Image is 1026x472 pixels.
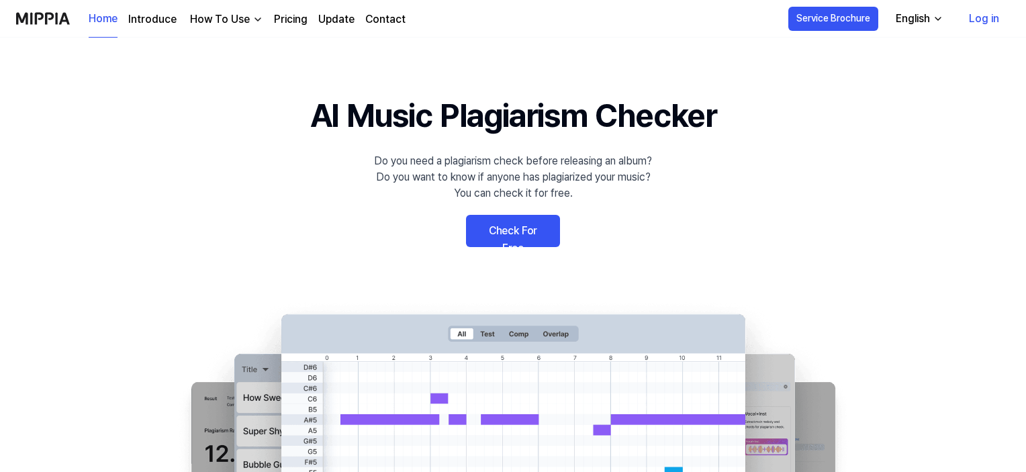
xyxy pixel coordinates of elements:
a: Introduce [128,11,177,28]
a: Pricing [274,11,308,28]
a: Check For Free [466,215,560,247]
a: Update [318,11,355,28]
div: How To Use [187,11,252,28]
div: English [893,11,933,27]
img: down [252,14,263,25]
div: Do you need a plagiarism check before releasing an album? Do you want to know if anyone has plagi... [374,153,652,201]
a: Contact [365,11,406,28]
button: English [885,5,951,32]
h1: AI Music Plagiarism Checker [310,91,716,140]
a: Home [89,1,118,38]
button: Service Brochure [788,7,878,31]
button: How To Use [187,11,263,28]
